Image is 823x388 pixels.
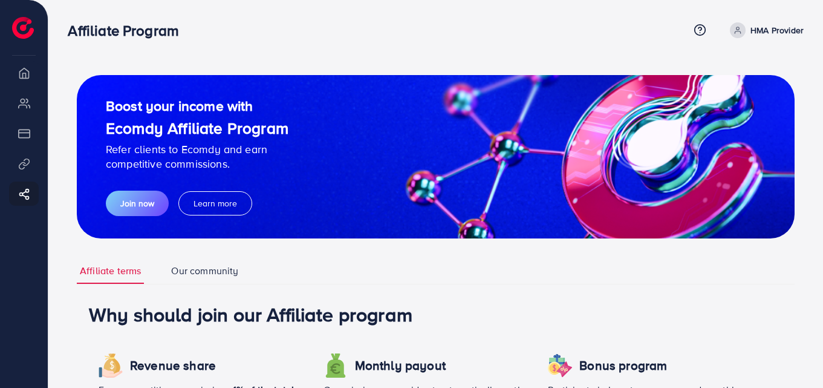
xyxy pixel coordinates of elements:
span: Join now [120,197,154,209]
p: HMA Provider [750,23,804,38]
h4: Monthly payout [355,358,446,373]
img: icon revenue share [548,353,572,378]
img: guide [77,75,795,238]
button: Learn more [178,191,252,215]
img: logo [12,17,34,39]
img: icon revenue share [324,353,348,378]
h4: Revenue share [130,358,216,373]
a: Affiliate terms [77,258,144,284]
a: Our community [168,258,241,284]
h3: Affiliate Program [68,22,189,39]
a: HMA Provider [725,22,804,38]
h1: Why should join our Affiliate program [89,303,782,326]
p: Refer clients to Ecomdy and earn [106,142,288,157]
h2: Boost your income with [106,97,288,114]
img: icon revenue share [99,353,123,378]
h4: Bonus program [579,358,667,373]
button: Join now [106,191,169,216]
p: competitive commissions. [106,157,288,171]
h1: Ecomdy Affiliate Program [106,119,288,137]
